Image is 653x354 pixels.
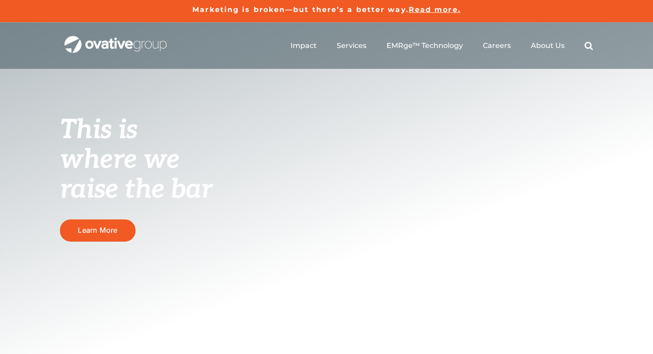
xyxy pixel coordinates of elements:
[483,41,511,50] a: Careers
[78,226,117,235] span: Learn More
[291,32,593,60] nav: Menu
[585,41,593,50] a: Search
[192,5,409,14] a: Marketing is broken—but there’s a better way.
[386,41,463,50] a: EMRge™ Technology
[60,144,212,206] span: where we raise the bar
[531,41,565,50] a: About Us
[409,5,461,14] a: Read more.
[337,41,366,50] a: Services
[60,219,135,241] a: Learn More
[60,114,137,146] span: This is
[64,35,167,44] a: OG_Full_horizontal_WHT
[291,41,317,50] a: Impact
